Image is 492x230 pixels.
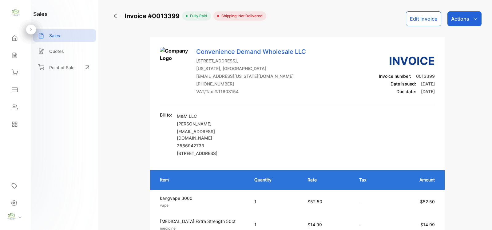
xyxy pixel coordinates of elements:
[420,199,435,204] span: $52.50
[177,113,248,119] p: M&M LLC
[196,88,306,95] p: VAT/Tax #: 11603154
[196,73,306,79] p: [EMAIL_ADDRESS][US_STATE][DOMAIN_NAME]
[307,222,322,227] span: $14.99
[391,81,416,86] span: Date issued:
[177,151,217,156] span: [STREET_ADDRESS]
[160,195,243,201] p: kangvape 3000
[219,13,263,19] span: Shipping: Not Delivered
[125,11,182,21] span: Invoice #0013399
[359,198,382,205] p: -
[33,29,96,42] a: Sales
[33,61,96,74] a: Point of Sale
[466,204,492,230] iframe: LiveChat chat widget
[160,47,191,78] img: Company Logo
[406,11,441,26] button: Edit Invoice
[160,203,243,208] p: vape
[421,89,435,94] span: [DATE]
[160,112,172,118] p: Bill to:
[177,128,248,141] p: [EMAIL_ADDRESS][DOMAIN_NAME]
[160,176,242,183] p: Item
[33,45,96,57] a: Quotes
[359,221,382,228] p: -
[196,57,306,64] p: [STREET_ADDRESS],
[451,15,469,22] p: Actions
[49,32,60,39] p: Sales
[395,176,435,183] p: Amount
[177,121,248,127] p: [PERSON_NAME]
[254,176,295,183] p: Quantity
[254,198,295,205] p: 1
[396,89,416,94] span: Due date:
[359,176,382,183] p: Tax
[49,48,64,54] p: Quotes
[188,13,207,19] span: fully paid
[196,65,306,72] p: [US_STATE], [GEOGRAPHIC_DATA]
[7,212,16,221] img: profile
[379,53,435,69] h3: Invoice
[33,10,48,18] h1: sales
[420,222,435,227] span: $14.99
[11,8,20,17] img: logo
[421,81,435,86] span: [DATE]
[307,199,322,204] span: $52.50
[196,81,306,87] p: [PHONE_NUMBER]
[177,142,248,149] p: 2566942733
[196,47,306,56] p: Convenience Demand Wholesale LLC
[447,11,482,26] button: Actions
[379,73,411,79] span: Invoice number:
[416,73,435,79] span: 0013399
[49,64,74,71] p: Point of Sale
[254,221,295,228] p: 1
[160,218,243,224] p: [MEDICAL_DATA] Extra Strength 50ct
[307,176,347,183] p: Rate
